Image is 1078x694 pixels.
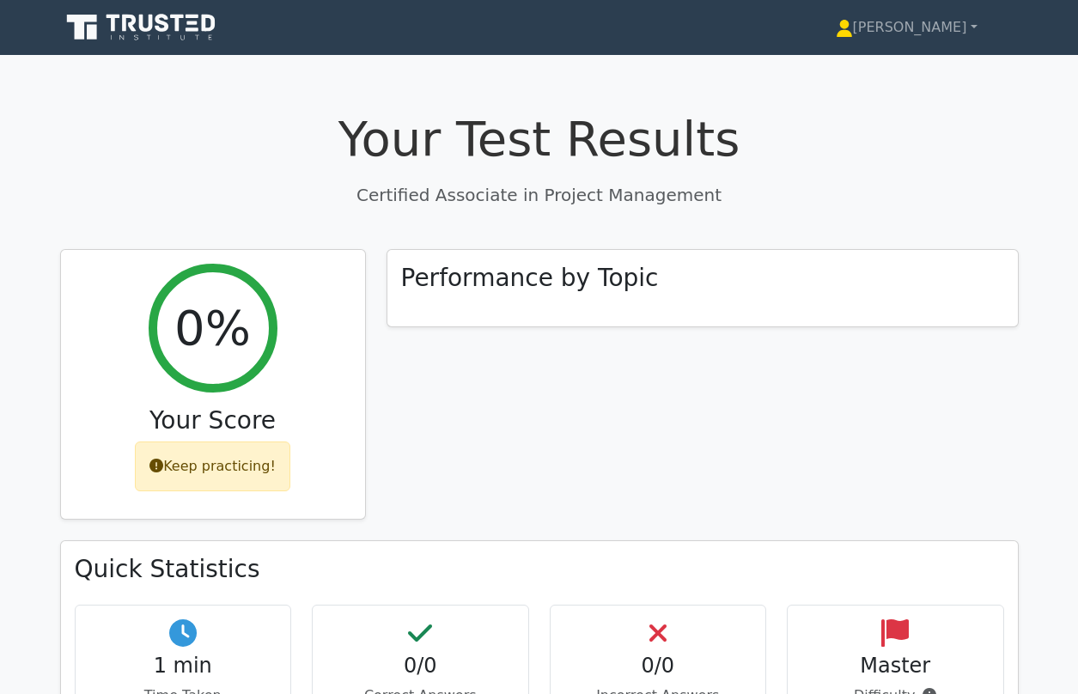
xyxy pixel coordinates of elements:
h1: Your Test Results [60,110,1019,167]
h4: 1 min [89,654,277,679]
h3: Quick Statistics [75,555,1004,584]
h2: 0% [174,299,251,356]
h4: 0/0 [564,654,752,679]
h3: Your Score [75,406,351,435]
a: [PERSON_NAME] [795,10,1019,45]
div: Keep practicing! [135,441,290,491]
h4: Master [801,654,990,679]
h3: Performance by Topic [401,264,659,293]
p: Certified Associate in Project Management [60,182,1019,208]
h4: 0/0 [326,654,515,679]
